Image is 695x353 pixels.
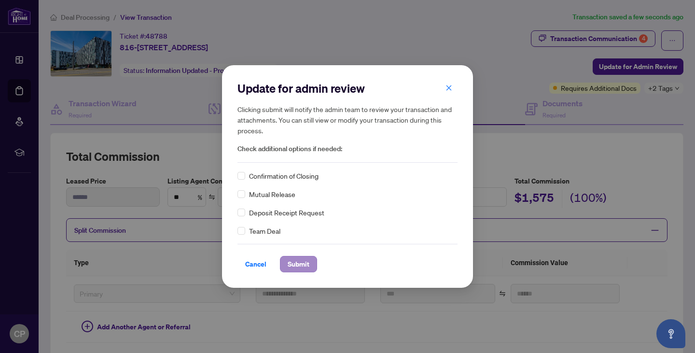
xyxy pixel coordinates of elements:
button: Submit [280,256,317,272]
span: Mutual Release [249,189,295,199]
span: Check additional options if needed: [237,143,458,155]
span: close [445,85,452,91]
button: Open asap [656,319,685,348]
h2: Update for admin review [237,81,458,96]
span: Confirmation of Closing [249,170,319,181]
button: Cancel [237,256,274,272]
span: Cancel [245,256,266,272]
span: Deposit Receipt Request [249,207,324,218]
span: Submit [288,256,309,272]
span: Team Deal [249,226,280,236]
h5: Clicking submit will notify the admin team to review your transaction and attachments. You can st... [237,104,458,136]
